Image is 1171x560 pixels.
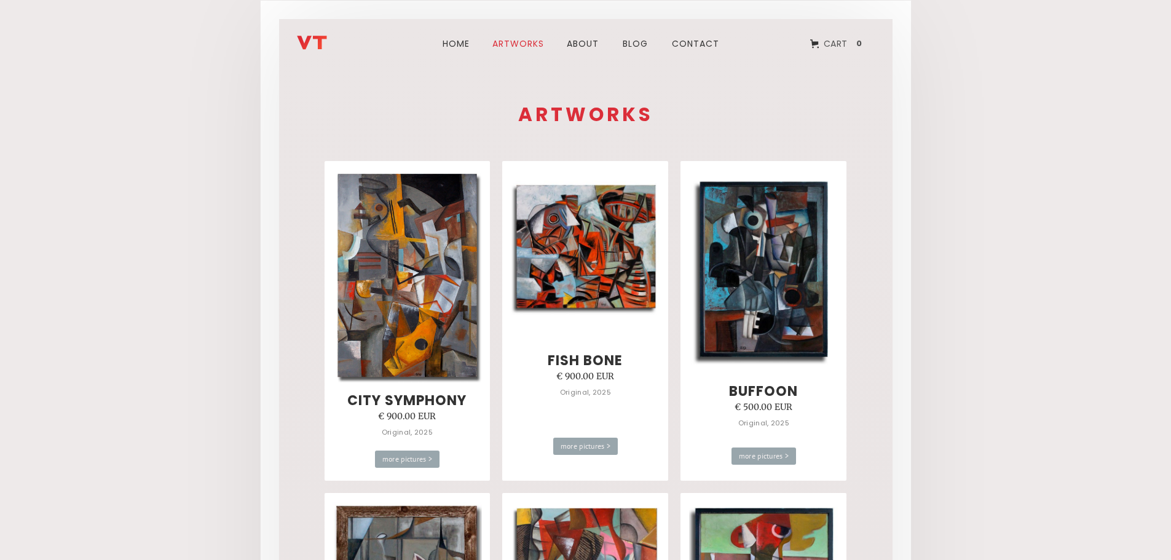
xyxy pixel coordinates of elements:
[801,30,875,57] a: Open empty cart
[548,353,623,368] h3: fish bone
[680,161,846,481] a: buffoon€ 500.00 EUROriginal, 2025more pictures >
[559,22,606,66] a: about
[375,451,440,468] div: more pictures >
[560,384,611,400] div: Original, 2025
[853,38,865,49] div: 0
[729,384,798,399] h3: buffoon
[824,36,848,52] div: Cart
[297,36,327,50] img: Vladimir Titov
[435,22,477,66] a: Home
[502,161,668,481] a: fish bone€ 900.00 EUROriginal, 2025more pictures >
[731,448,797,465] div: more pictures >
[735,399,793,415] div: € 500.00 EUR
[378,408,436,424] div: € 900.00 EUR
[664,22,727,66] a: Contact
[333,168,482,384] img: Painting, 120 w x 80 h cm, Oil on canvas
[297,25,371,50] a: home
[347,393,467,408] h3: city ​​symphony
[689,171,838,368] img: Painting, 50 w x 70 h cm, Oil on canvas
[615,22,655,66] a: blog
[318,105,853,124] h1: ARTworks
[325,161,491,481] a: city ​​symphony€ 900.00 EUROriginal, 2025more pictures >
[738,415,789,431] div: Original, 2025
[553,438,618,455] div: more pictures >
[382,424,433,440] div: Original, 2025
[511,181,660,316] img: Painting, 75 w x 85 h cm, Oil on canvas
[486,22,550,66] a: ARTWORks
[556,368,615,384] div: € 900.00 EUR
